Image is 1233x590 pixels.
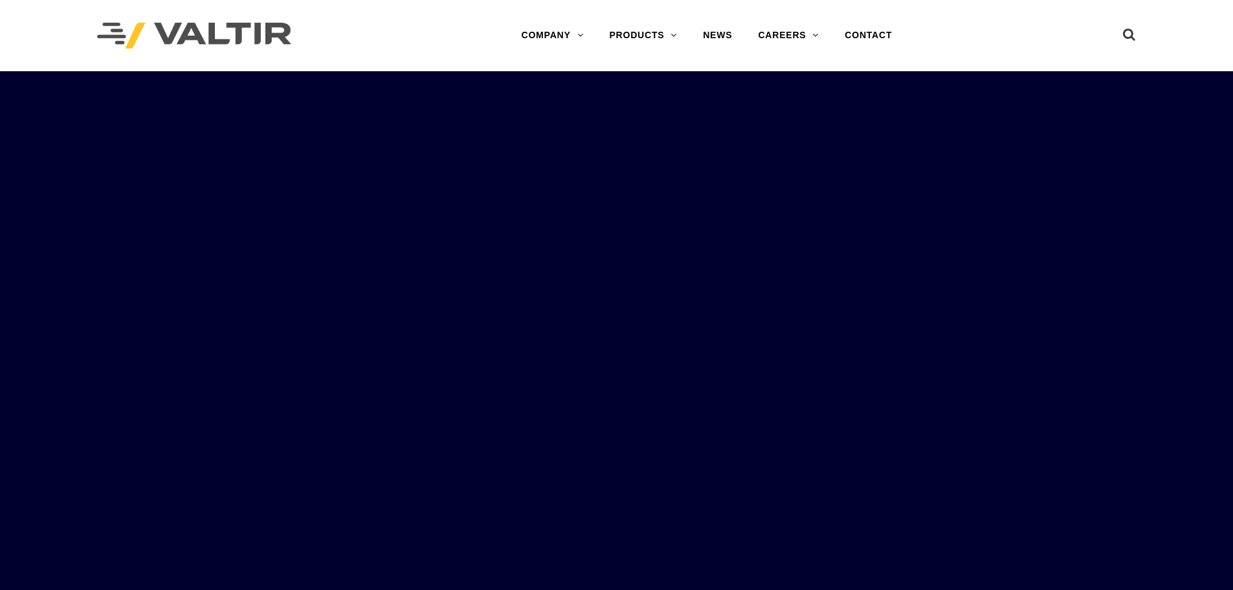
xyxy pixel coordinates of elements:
a: NEWS [690,23,745,49]
a: CONTACT [832,23,905,49]
img: Valtir [97,23,291,49]
a: CAREERS [745,23,832,49]
a: COMPANY [508,23,596,49]
a: PRODUCTS [596,23,690,49]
